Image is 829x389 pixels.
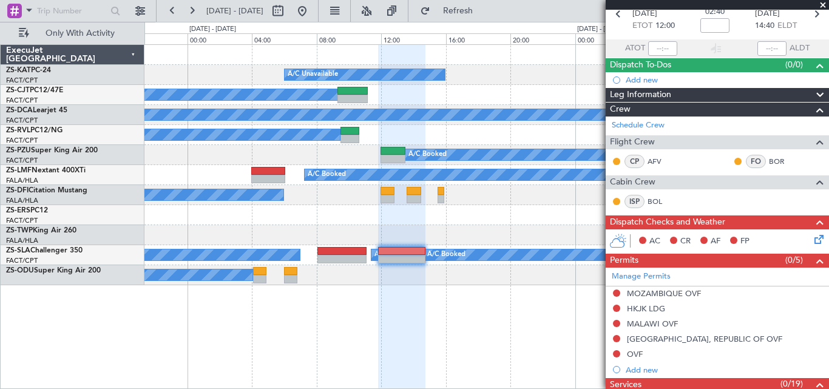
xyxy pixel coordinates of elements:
span: ZS-DCA [6,107,33,114]
span: AC [649,235,660,248]
div: 08:00 [317,33,381,44]
a: ZS-TWPKing Air 260 [6,227,76,234]
span: ELDT [777,20,797,32]
div: [DATE] - [DATE] [577,24,624,35]
div: 04:00 [252,33,316,44]
span: ZS-ODU [6,267,34,274]
a: FACT/CPT [6,116,38,125]
div: HKJK LDG [627,303,665,314]
a: Schedule Crew [612,120,665,132]
button: Refresh [414,1,487,21]
div: A/C Booked [427,246,465,264]
span: ZS-SLA [6,247,30,254]
div: OVF [627,349,643,359]
span: ZS-PZU [6,147,31,154]
a: BOL [648,196,675,207]
input: --:-- [648,41,677,56]
span: 14:40 [755,20,774,32]
div: FO [746,155,766,168]
a: FACT/CPT [6,136,38,145]
a: ZS-PZUSuper King Air 200 [6,147,98,154]
span: 12:00 [655,20,675,32]
a: FALA/HLA [6,196,38,205]
div: 00:00 [575,33,640,44]
span: AF [711,235,720,248]
span: 02:40 [705,6,725,18]
a: Manage Permits [612,271,671,283]
span: Flight Crew [610,135,655,149]
span: (0/0) [785,58,803,71]
div: Add new [626,365,823,375]
div: [DATE] - [DATE] [189,24,236,35]
div: 16:00 [446,33,510,44]
span: ATOT [625,42,645,55]
input: Trip Number [37,2,107,20]
span: CR [680,235,691,248]
span: Refresh [433,7,484,15]
div: A/C Booked [374,246,413,264]
a: FACT/CPT [6,256,38,265]
span: ZS-TWP [6,227,33,234]
button: Only With Activity [13,24,132,43]
a: FACT/CPT [6,156,38,165]
span: ZS-ERS [6,207,30,214]
span: FP [740,235,749,248]
a: FACT/CPT [6,96,38,105]
span: Permits [610,254,638,268]
div: A/C Unavailable [288,66,338,84]
a: BOR [769,156,796,167]
span: [DATE] - [DATE] [206,5,263,16]
span: ZS-CJT [6,87,30,94]
div: Add new [626,75,823,85]
div: A/C Booked [408,146,447,164]
a: FALA/HLA [6,176,38,185]
a: FACT/CPT [6,76,38,85]
span: ZS-LMF [6,167,32,174]
div: 20:00 [123,33,188,44]
div: 12:00 [381,33,445,44]
div: A/C Booked [308,166,346,184]
a: ZS-ODUSuper King Air 200 [6,267,101,274]
a: ZS-SLAChallenger 350 [6,247,83,254]
a: FACT/CPT [6,216,38,225]
a: ZS-DCALearjet 45 [6,107,67,114]
a: ZS-RVLPC12/NG [6,127,63,134]
span: Dispatch Checks and Weather [610,215,725,229]
span: ALDT [790,42,810,55]
a: ZS-DFICitation Mustang [6,187,87,194]
div: MOZAMBIQUE OVF [627,288,701,299]
a: AFV [648,156,675,167]
a: ZS-KATPC-24 [6,67,51,74]
div: [GEOGRAPHIC_DATA], REPUBLIC OF OVF [627,334,782,344]
span: Dispatch To-Dos [610,58,671,72]
a: FALA/HLA [6,236,38,245]
span: Only With Activity [32,29,128,38]
span: ZS-DFI [6,187,29,194]
span: ETOT [632,20,652,32]
span: ZS-KAT [6,67,31,74]
div: ISP [624,195,645,208]
span: [DATE] [755,8,780,20]
div: CP [624,155,645,168]
a: ZS-CJTPC12/47E [6,87,63,94]
span: Crew [610,103,631,117]
a: ZS-ERSPC12 [6,207,48,214]
div: 20:00 [510,33,575,44]
span: ZS-RVL [6,127,30,134]
span: [DATE] [632,8,657,20]
span: Cabin Crew [610,175,655,189]
a: ZS-LMFNextant 400XTi [6,167,86,174]
div: MALAWI OVF [627,319,678,329]
span: (0/5) [785,254,803,266]
span: Leg Information [610,88,671,102]
div: 00:00 [188,33,252,44]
